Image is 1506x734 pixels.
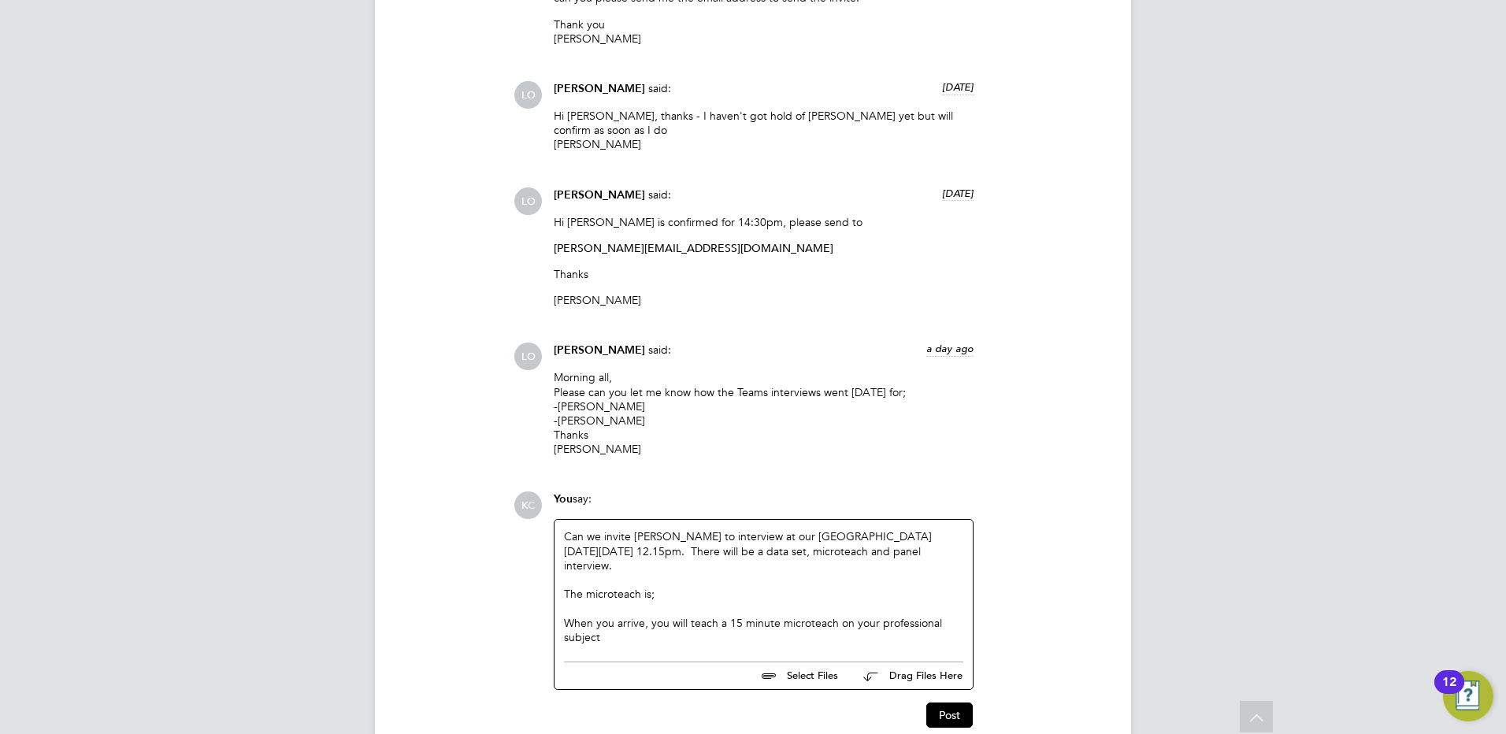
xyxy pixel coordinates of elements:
[648,81,671,95] span: said:
[554,293,974,307] p: [PERSON_NAME]
[554,241,833,255] a: [PERSON_NAME][EMAIL_ADDRESS][DOMAIN_NAME]
[926,342,974,355] span: a day ago
[942,80,974,94] span: [DATE]
[554,17,974,46] p: Thank you [PERSON_NAME]
[514,81,542,109] span: LO
[554,267,974,281] p: Thanks
[554,215,974,229] p: Hi [PERSON_NAME] is confirmed for 14:30pm, please send to
[554,188,645,202] span: [PERSON_NAME]
[514,491,542,519] span: KC
[648,343,671,357] span: said:
[851,660,963,693] button: Drag Files Here
[554,82,645,95] span: [PERSON_NAME]
[554,491,974,519] div: say:
[554,492,573,506] span: You
[1442,682,1456,702] div: 12
[564,529,963,644] div: Can we invite [PERSON_NAME] to interview at our [GEOGRAPHIC_DATA] [DATE][DATE] 12.15pm. There wil...
[1443,671,1493,721] button: Open Resource Center, 12 new notifications
[514,343,542,370] span: LO
[554,343,645,357] span: [PERSON_NAME]
[554,109,974,152] p: Hi [PERSON_NAME], thanks - I haven't got hold of [PERSON_NAME] yet but will confirm as soon as I ...
[926,702,973,728] button: Post
[648,187,671,202] span: said:
[564,616,963,644] div: When you arrive, you will teach a 15 minute microteach on your professional subject
[564,587,963,601] div: The microteach is;
[554,370,974,456] p: Morning all, Please can you let me know how the Teams interviews went [DATE] for; -[PERSON_NAME] ...
[942,187,974,200] span: [DATE]
[514,187,542,215] span: LO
